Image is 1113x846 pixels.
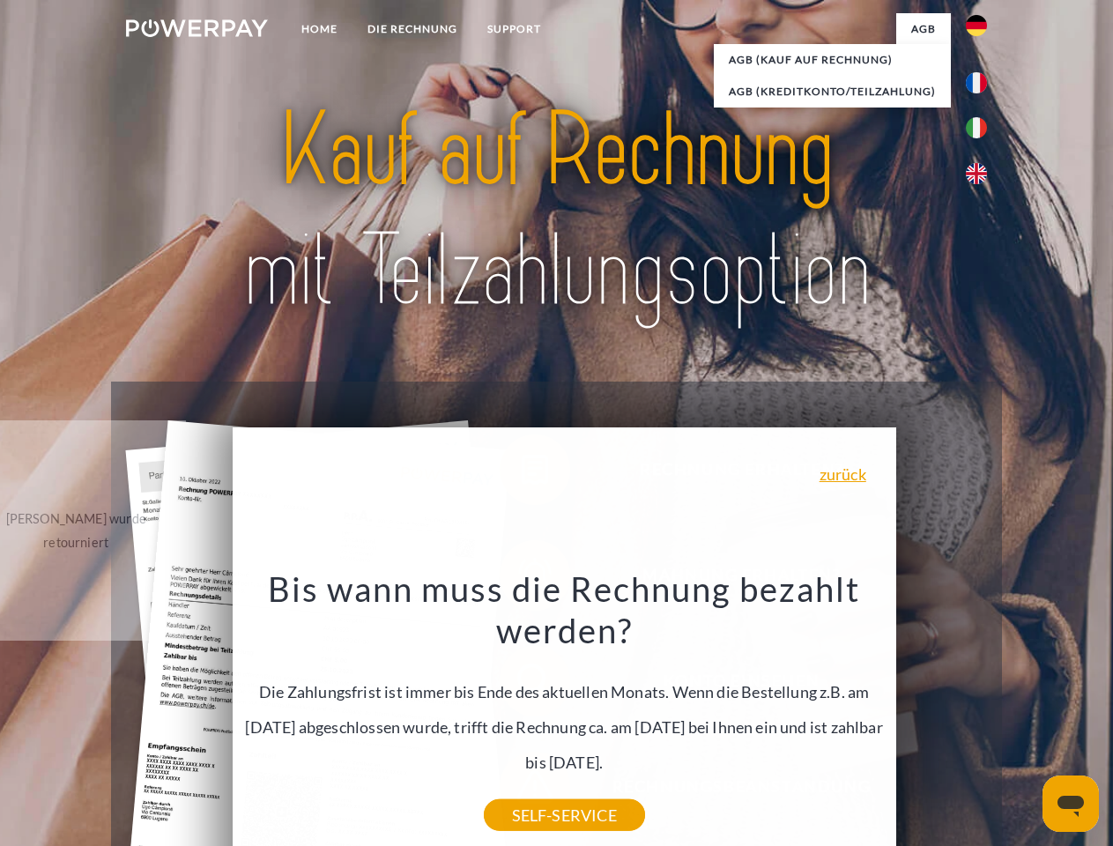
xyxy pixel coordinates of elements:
[472,13,556,45] a: SUPPORT
[126,19,268,37] img: logo-powerpay-white.svg
[896,13,951,45] a: agb
[168,85,945,338] img: title-powerpay_de.svg
[966,163,987,184] img: en
[286,13,352,45] a: Home
[820,466,866,482] a: zurück
[966,15,987,36] img: de
[966,72,987,93] img: fr
[966,117,987,138] img: it
[242,568,886,652] h3: Bis wann muss die Rechnung bezahlt werden?
[242,568,886,815] div: Die Zahlungsfrist ist immer bis Ende des aktuellen Monats. Wenn die Bestellung z.B. am [DATE] abg...
[484,799,645,831] a: SELF-SERVICE
[714,76,951,108] a: AGB (Kreditkonto/Teilzahlung)
[714,44,951,76] a: AGB (Kauf auf Rechnung)
[1043,775,1099,832] iframe: Schaltfläche zum Öffnen des Messaging-Fensters
[352,13,472,45] a: DIE RECHNUNG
